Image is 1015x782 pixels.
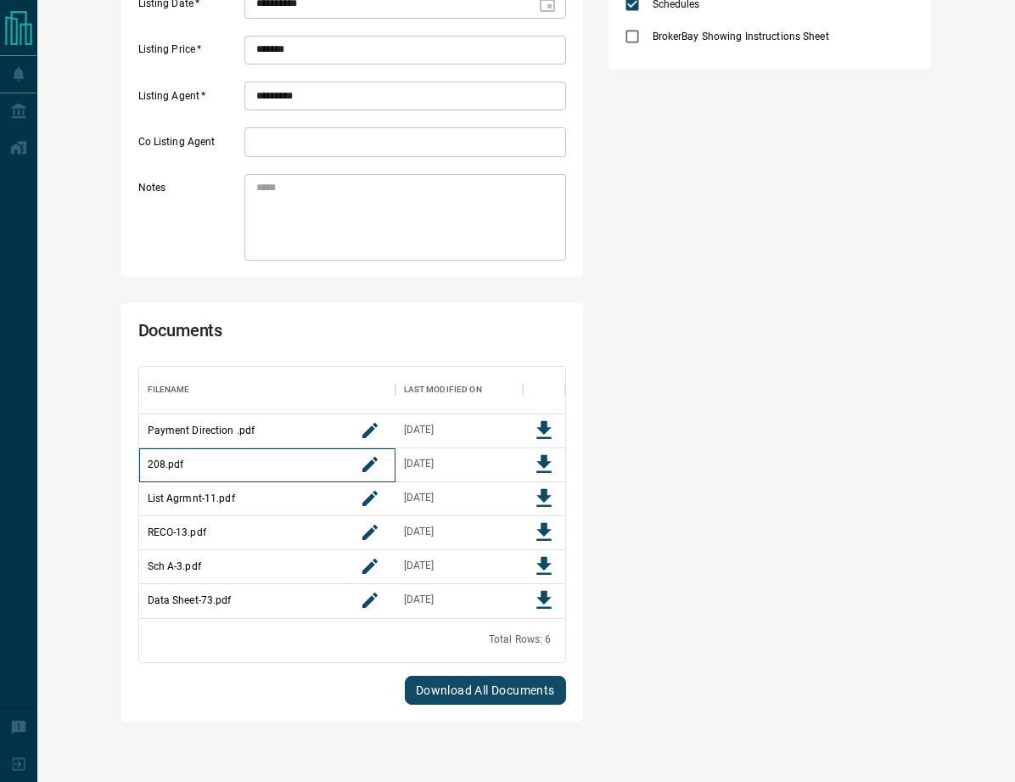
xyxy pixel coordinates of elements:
button: Download File [527,414,561,447]
h2: Documents [138,320,395,349]
button: Download File [527,549,561,583]
button: Download File [527,515,561,549]
span: BrokerBay Showing Instructions Sheet [648,29,833,44]
div: Last Modified On [395,366,523,414]
button: rename button [353,583,387,617]
button: rename button [353,515,387,549]
div: Sep 2, 2025 [404,491,435,505]
div: Sep 2, 2025 [404,525,435,539]
p: Sch A-3.pdf [148,559,201,574]
button: Download File [527,447,561,481]
div: Filename [148,366,190,414]
p: List Agrmnt-11.pdf [148,491,235,506]
button: rename button [353,481,387,515]
div: Total Rows: 6 [489,633,552,647]
label: Listing Price [138,42,240,65]
button: rename button [353,414,387,447]
button: Download All Documents [405,676,566,705]
p: RECO-13.pdf [148,525,206,540]
button: rename button [353,447,387,481]
p: Payment Direction .pdf [148,423,255,438]
div: Sep 2, 2025 [404,593,435,607]
p: Data Sheet-73.pdf [148,593,232,608]
div: Last Modified On [404,366,482,414]
label: Listing Agent [138,89,240,111]
button: Download File [527,481,561,515]
button: rename button [353,549,387,583]
div: Sep 2, 2025 [404,423,435,437]
div: Sep 2, 2025 [404,559,435,573]
p: 208.pdf [148,457,184,472]
label: Co Listing Agent [138,135,240,157]
label: Notes [138,181,240,261]
div: Sep 2, 2025 [404,457,435,471]
button: Download File [527,583,561,617]
div: Filename [139,366,395,414]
